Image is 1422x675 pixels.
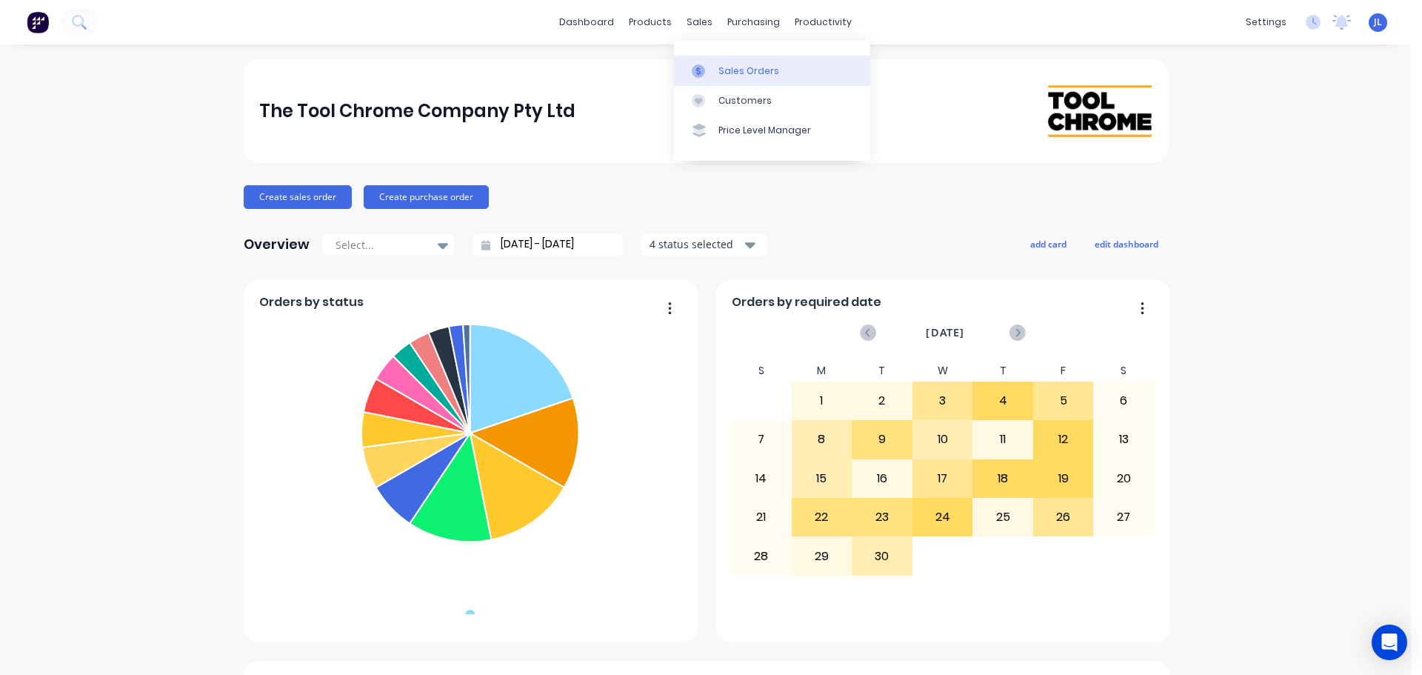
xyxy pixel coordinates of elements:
div: 19 [1034,460,1093,497]
div: Overview [244,230,310,259]
div: 30 [852,537,912,574]
a: Customers [674,86,870,116]
div: 24 [913,499,972,536]
span: [DATE] [926,325,964,341]
div: 10 [913,421,972,458]
div: 25 [973,499,1032,536]
div: 14 [732,460,791,497]
button: Create sales order [244,185,352,209]
div: 12 [1034,421,1093,458]
div: 9 [852,421,912,458]
img: Factory [27,11,49,33]
div: Customers [718,94,772,107]
span: JL [1374,16,1382,29]
div: 15 [792,460,852,497]
a: Price Level Manager [674,116,870,145]
div: 18 [973,460,1032,497]
div: The Tool Chrome Company Pty Ltd [259,96,575,126]
button: edit dashboard [1085,234,1168,253]
div: W [912,360,973,382]
div: M [792,360,852,382]
div: S [731,360,792,382]
div: 4 status selected [650,236,743,252]
a: Sales Orders [674,56,870,85]
span: Orders by status [259,293,364,311]
div: T [852,360,912,382]
div: Open Intercom Messenger [1372,625,1407,660]
div: purchasing [720,11,787,33]
div: settings [1238,11,1294,33]
button: Create purchase order [364,185,489,209]
div: productivity [787,11,859,33]
div: T [972,360,1033,382]
div: 6 [1094,382,1153,419]
img: The Tool Chrome Company Pty Ltd [1048,85,1152,137]
div: 16 [852,460,912,497]
div: 28 [732,537,791,574]
div: 20 [1094,460,1153,497]
div: F [1033,360,1094,382]
button: add card [1021,234,1076,253]
div: 23 [852,499,912,536]
div: 26 [1034,499,1093,536]
div: 7 [732,421,791,458]
div: 21 [732,499,791,536]
button: 4 status selected [641,233,767,256]
div: 1 [792,382,852,419]
a: dashboard [552,11,621,33]
span: Orders by required date [732,293,881,311]
div: 13 [1094,421,1153,458]
div: 8 [792,421,852,458]
div: Sales Orders [718,64,779,78]
div: 5 [1034,382,1093,419]
div: 2 [852,382,912,419]
div: 11 [973,421,1032,458]
div: 27 [1094,499,1153,536]
div: products [621,11,679,33]
div: sales [679,11,720,33]
div: 29 [792,537,852,574]
div: 22 [792,499,852,536]
div: 3 [913,382,972,419]
div: 17 [913,460,972,497]
div: S [1093,360,1154,382]
div: 4 [973,382,1032,419]
div: Price Level Manager [718,124,811,137]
